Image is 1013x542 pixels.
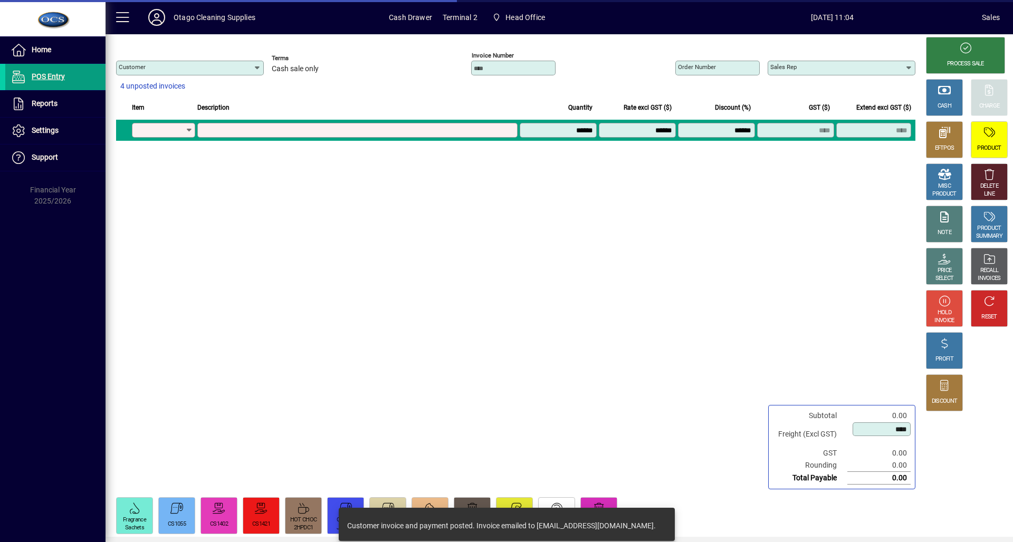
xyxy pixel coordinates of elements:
span: Home [32,45,51,54]
div: INVOICES [978,275,1000,283]
div: Sachets [125,524,144,532]
div: SUMMARY [976,233,1002,240]
td: Freight (Excl GST) [773,422,847,447]
div: RESET [981,313,997,321]
div: DISCOUNT [932,398,957,405]
div: CHARGE [979,102,1000,110]
span: GST ($) [809,102,830,113]
span: Terminal 2 [443,9,477,26]
span: Description [197,102,230,113]
span: [DATE] 11:04 [683,9,982,26]
span: Terms [272,55,335,62]
div: PRODUCT [977,225,1001,233]
span: Support [32,153,58,161]
span: Rate excl GST ($) [624,102,672,113]
td: Subtotal [773,410,847,422]
div: PROFIT [935,355,953,363]
div: MISC [938,182,951,190]
div: CS1421 [252,520,270,528]
span: Cash Drawer [389,9,432,26]
span: Extend excl GST ($) [856,102,911,113]
span: Item [132,102,145,113]
div: HOT CHOC [290,516,317,524]
span: Cash sale only [272,65,319,73]
a: Home [5,37,106,63]
div: CASH [938,102,951,110]
td: 0.00 [847,447,911,459]
div: PRODUCT [932,190,956,198]
td: 0.00 [847,472,911,485]
span: Discount (%) [715,102,751,113]
div: NOTE [938,229,951,237]
td: Rounding [773,459,847,472]
button: 4 unposted invoices [116,77,189,96]
div: LINE [984,190,995,198]
div: EFTPOS [935,144,954,152]
mat-label: Invoice number [472,52,514,59]
span: POS Entry [32,72,65,81]
div: Sales [982,9,1000,26]
a: Support [5,144,106,171]
div: Customer invoice and payment posted. Invoice emailed to [EMAIL_ADDRESS][DOMAIN_NAME]. [347,520,656,531]
td: 0.00 [847,410,911,422]
span: 4 unposted invoices [120,81,185,92]
button: Profile [140,8,174,27]
div: DELETE [980,182,998,190]
td: Total Payable [773,472,847,485]
div: 2HPDC1 [294,524,313,532]
span: Settings [32,126,59,134]
td: 0.00 [847,459,911,472]
div: PRODUCT [977,144,1001,152]
span: Head Office [488,8,549,27]
div: PRICE [938,267,952,275]
div: RECALL [980,267,999,275]
td: GST [773,447,847,459]
span: Reports [32,99,58,108]
div: CS1055 [168,520,186,528]
mat-label: Sales rep [770,63,797,71]
a: Reports [5,91,106,117]
div: Fragrance [123,516,146,524]
div: PROCESS SALE [947,60,984,68]
a: Settings [5,118,106,144]
div: HOLD [938,309,951,317]
div: INVOICE [934,317,954,325]
span: Head Office [505,9,545,26]
mat-label: Order number [678,63,716,71]
mat-label: Customer [119,63,146,71]
div: CS1402 [210,520,228,528]
div: SELECT [935,275,954,283]
div: Otago Cleaning Supplies [174,9,255,26]
span: Quantity [568,102,592,113]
